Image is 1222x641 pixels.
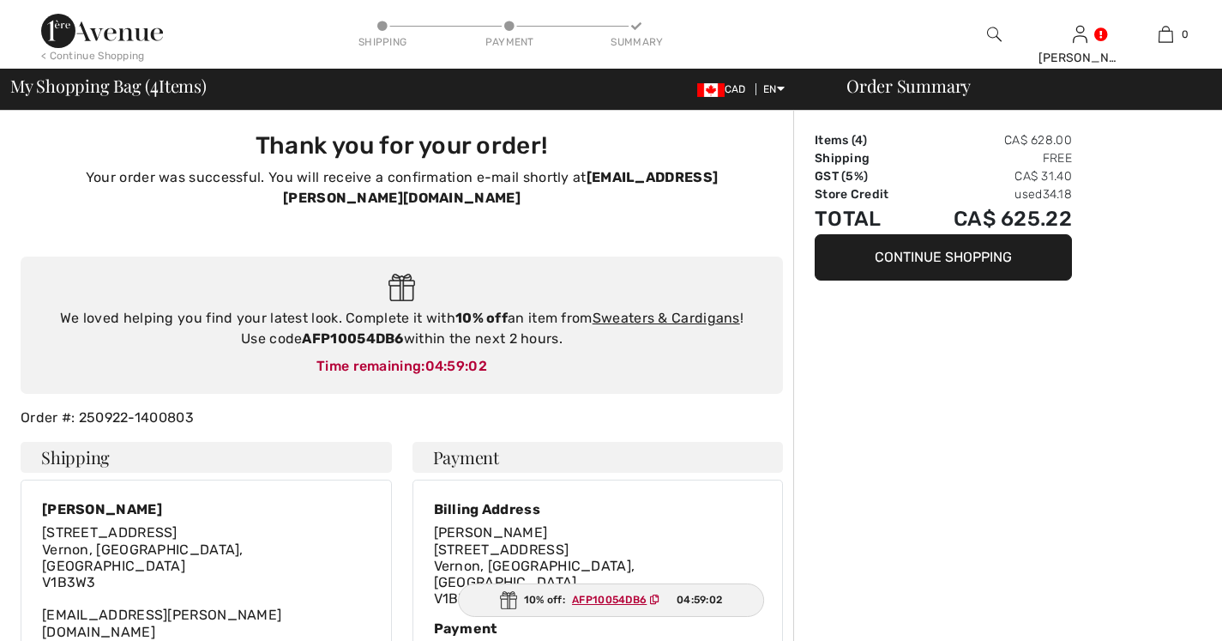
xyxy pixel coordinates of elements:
strong: [EMAIL_ADDRESS][PERSON_NAME][DOMAIN_NAME] [283,169,718,206]
span: 04:59:02 [425,358,487,374]
td: used [914,185,1072,203]
h4: Payment [412,442,784,473]
span: CAD [697,83,753,95]
div: [PERSON_NAME] [42,501,370,517]
div: 10% off: [458,584,765,617]
span: 04:59:02 [677,592,722,608]
div: Time remaining: [38,356,766,377]
img: Gift.svg [500,591,517,609]
img: Canadian Dollar [697,83,725,97]
span: 4 [855,133,863,148]
strong: 10% off [455,310,508,326]
span: [PERSON_NAME] [434,524,548,541]
span: 0 [1182,27,1189,42]
span: [STREET_ADDRESS] Vernon, [GEOGRAPHIC_DATA], [GEOGRAPHIC_DATA] V1B3W3 [434,541,635,608]
button: Continue Shopping [815,234,1072,281]
td: Shipping [815,149,914,167]
td: Total [815,203,914,234]
img: search the website [987,24,1002,45]
span: 34.18 [1043,187,1073,202]
div: Billing Address [434,501,762,517]
a: Sweaters & Cardigans [593,310,740,326]
img: My Bag [1159,24,1173,45]
p: Your order was successful. You will receive a confirmation e-mail shortly at [31,167,773,209]
h4: Shipping [21,442,392,473]
span: My Shopping Bag ( Items) [10,77,207,94]
a: Sign In [1073,26,1087,42]
div: Shipping [357,34,408,50]
td: Store Credit [815,185,914,203]
div: Payment [434,620,762,637]
td: Free [914,149,1072,167]
div: Summary [611,34,662,50]
div: Order #: 250922-1400803 [10,408,793,428]
img: My Info [1073,24,1087,45]
span: 4 [150,73,159,95]
span: EN [763,83,785,95]
a: 0 [1123,24,1207,45]
ins: AFP10054DB6 [572,594,647,606]
img: 1ère Avenue [41,14,163,48]
img: Gift.svg [388,274,415,302]
td: Items ( ) [815,131,914,149]
div: < Continue Shopping [41,48,145,63]
div: [PERSON_NAME] [1038,49,1123,67]
div: Payment [484,34,535,50]
td: CA$ 628.00 [914,131,1072,149]
div: We loved helping you find your latest look. Complete it with an item from ! Use code within the n... [38,308,766,349]
h3: Thank you for your order! [31,131,773,160]
td: GST (5%) [815,167,914,185]
td: CA$ 31.40 [914,167,1072,185]
span: [STREET_ADDRESS] Vernon, [GEOGRAPHIC_DATA], [GEOGRAPHIC_DATA] V1B3W3 [42,524,244,590]
td: CA$ 625.22 [914,203,1072,234]
strong: AFP10054DB6 [302,330,403,347]
div: Order Summary [826,77,1212,94]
